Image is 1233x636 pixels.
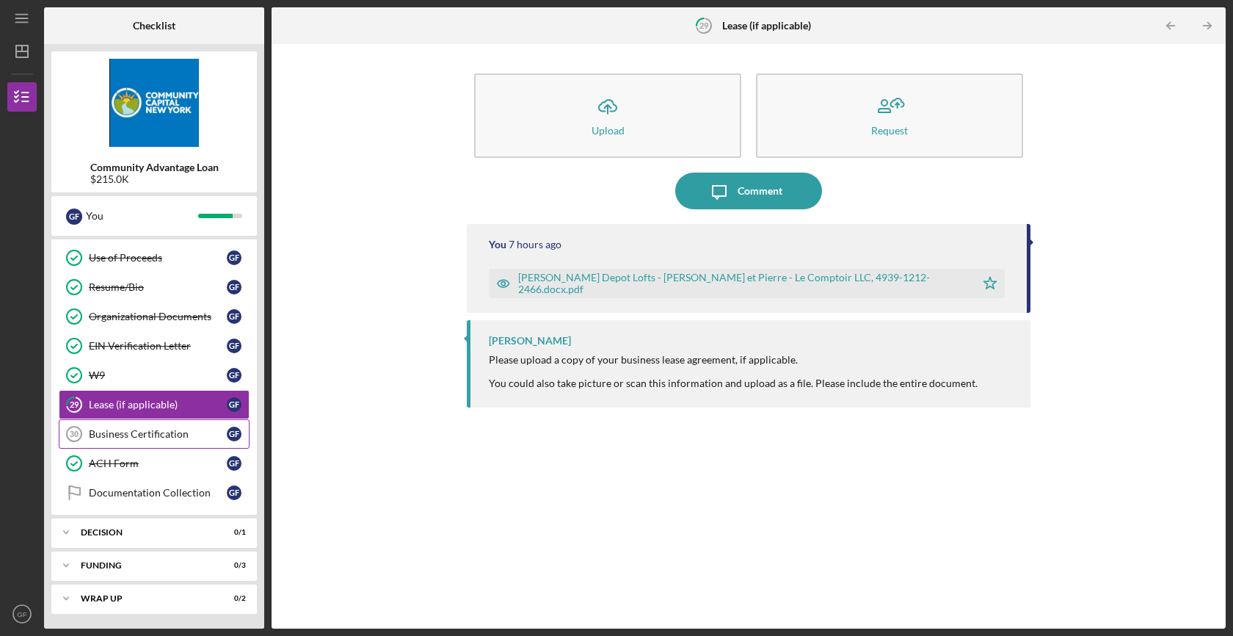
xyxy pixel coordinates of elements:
div: You [489,239,506,250]
button: GF [7,599,37,629]
div: 0 / 2 [219,594,246,603]
a: Organizational DocumentsGF [59,302,250,331]
div: Comment [738,173,782,209]
button: Comment [675,173,822,209]
div: G F [227,456,241,471]
div: G F [227,309,241,324]
b: Community Advantage Loan [90,162,219,173]
div: G F [227,485,241,500]
a: Use of ProceedsGF [59,243,250,272]
div: G F [227,250,241,265]
div: EIN Verification Letter [89,340,227,352]
div: Request [871,125,908,136]
div: [PERSON_NAME] Depot Lofts - [PERSON_NAME] et Pierre - Le Comptoir LLC, 4939-1212-2466.docx.pdf [518,272,968,295]
div: 0 / 3 [219,561,246,570]
div: Resume/Bio [89,281,227,293]
a: Documentation CollectionGF [59,478,250,507]
div: ACH Form [89,458,227,469]
div: G F [227,368,241,383]
div: [PERSON_NAME] [489,335,571,347]
button: [PERSON_NAME] Depot Lofts - [PERSON_NAME] et Pierre - Le Comptoir LLC, 4939-1212-2466.docx.pdf [489,269,1005,298]
tspan: 29 [70,400,79,410]
div: Business Certification [89,428,227,440]
div: You [86,203,198,228]
div: Funding [81,561,209,570]
div: W9 [89,369,227,381]
b: Lease (if applicable) [722,20,811,32]
div: Use of Proceeds [89,252,227,264]
a: ACH FormGF [59,449,250,478]
div: $215.0K [90,173,219,185]
button: Request [756,73,1023,158]
div: G F [227,280,241,294]
div: G F [227,427,241,441]
div: G F [227,339,241,353]
time: 2025-08-30 16:29 [509,239,561,250]
div: Organizational Documents [89,311,227,322]
div: Please upload a copy of your business lease agreement, if applicable. You could also take picture... [489,354,978,389]
tspan: 29 [699,21,709,30]
a: EIN Verification LetterGF [59,331,250,361]
div: Documentation Collection [89,487,227,499]
b: Checklist [133,20,175,32]
img: Product logo [51,59,257,147]
a: W9GF [59,361,250,390]
text: GF [17,610,26,618]
tspan: 30 [70,430,79,438]
a: 30Business CertificationGF [59,419,250,449]
button: Upload [474,73,741,158]
a: 29Lease (if applicable)GF [59,390,250,419]
div: G F [66,209,82,225]
div: Decision [81,528,209,537]
div: 0 / 1 [219,528,246,537]
div: Lease (if applicable) [89,399,227,411]
a: Resume/BioGF [59,272,250,302]
div: Wrap up [81,594,209,603]
div: Upload [592,125,625,136]
div: G F [227,397,241,412]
